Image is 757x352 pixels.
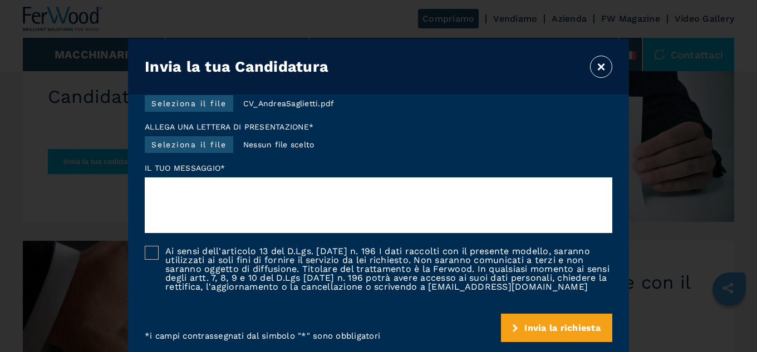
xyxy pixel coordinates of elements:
[145,123,612,131] em: Allega una lettera di presentazione
[239,95,339,112] span: CV_AndreaSaglietti.pdf
[159,246,612,291] label: Ai sensi dell'articolo 13 del D.Lgs. [DATE] n. 196 I dati raccolti con il presente modello, saran...
[145,58,328,76] h3: Invia la tua Candidatura
[145,330,380,342] p: * i campi contrassegnati dal simbolo "*" sono obbligatori
[501,314,612,342] button: submit-button
[145,164,612,172] label: Il tuo messaggio
[145,136,233,153] label: Seleziona il file
[590,56,612,78] button: ×
[239,136,319,153] span: Nessun file scelto
[145,95,233,112] label: Seleziona il file
[524,323,601,333] span: Invia la richiesta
